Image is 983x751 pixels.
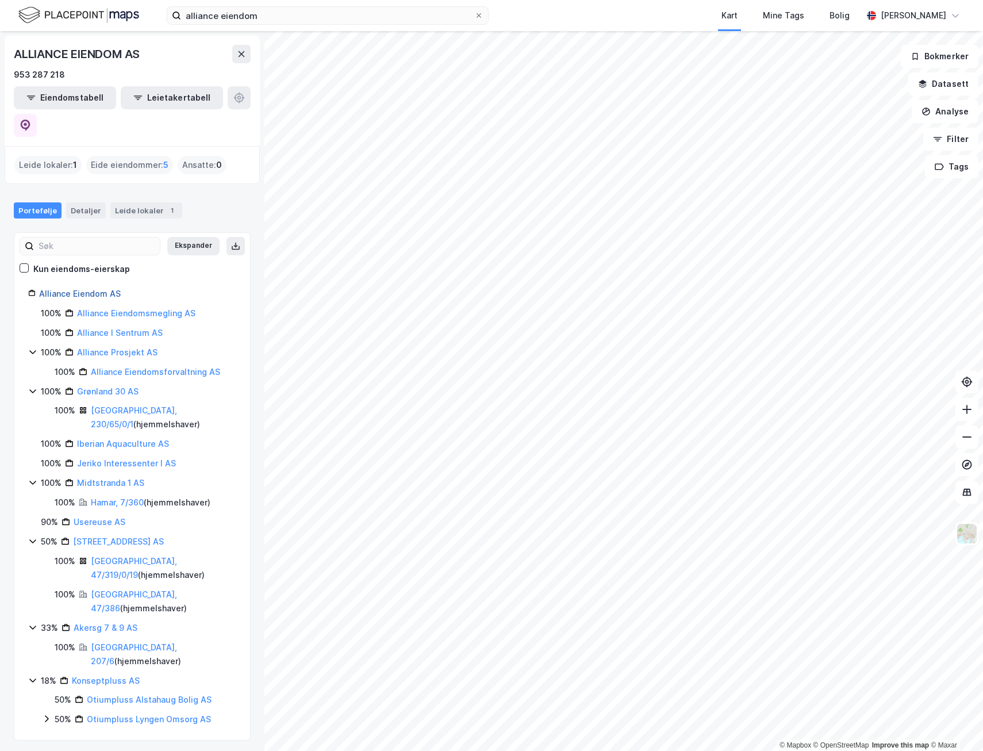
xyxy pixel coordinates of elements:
[66,202,106,219] div: Detaljer
[901,45,978,68] button: Bokmerker
[55,554,75,568] div: 100%
[73,537,164,546] a: [STREET_ADDRESS] AS
[14,202,62,219] div: Portefølje
[77,386,139,396] a: Grønland 30 AS
[18,5,139,25] img: logo.f888ab2527a4732fd821a326f86c7f29.svg
[41,476,62,490] div: 100%
[74,517,125,527] a: Usereuse AS
[55,588,75,601] div: 100%
[41,306,62,320] div: 100%
[121,86,223,109] button: Leietakertabell
[14,68,65,82] div: 953 287 218
[86,156,173,174] div: Eide eiendommer :
[721,9,738,22] div: Kart
[956,523,978,545] img: Z
[87,695,212,704] a: Otiumpluss Alstahaug Bolig AS
[181,7,474,24] input: Søk på adresse, matrikkel, gårdeiere, leietakere eller personer
[91,641,236,668] div: ( hjemmelshaver )
[908,72,978,95] button: Datasett
[74,623,137,633] a: Akersg 7 & 9 AS
[91,642,177,666] a: [GEOGRAPHIC_DATA], 207/6
[91,589,177,613] a: [GEOGRAPHIC_DATA], 47/386
[830,9,850,22] div: Bolig
[73,158,77,172] span: 1
[41,385,62,399] div: 100%
[178,156,226,174] div: Ansatte :
[77,439,169,449] a: Iberian Aquaculture AS
[55,365,75,379] div: 100%
[39,289,121,298] a: Alliance Eiendom AS
[77,328,163,338] a: Alliance I Sentrum AS
[34,237,160,255] input: Søk
[91,554,236,582] div: ( hjemmelshaver )
[881,9,946,22] div: [PERSON_NAME]
[77,458,176,468] a: Jeriko Interessenter I AS
[923,128,978,151] button: Filter
[77,478,144,488] a: Midtstranda 1 AS
[91,497,144,507] a: Hamar, 7/360
[55,712,71,726] div: 50%
[77,347,158,357] a: Alliance Prosjekt AS
[55,404,75,417] div: 100%
[41,326,62,340] div: 100%
[33,262,130,276] div: Kun eiendoms-eierskap
[872,741,929,749] a: Improve this map
[41,515,58,529] div: 90%
[91,367,220,377] a: Alliance Eiendomsforvaltning AS
[55,693,71,707] div: 50%
[167,237,220,255] button: Ekspander
[813,741,869,749] a: OpenStreetMap
[41,437,62,451] div: 100%
[55,641,75,654] div: 100%
[77,308,195,318] a: Alliance Eiendomsmegling AS
[87,714,211,724] a: Otiumpluss Lyngen Omsorg AS
[41,457,62,470] div: 100%
[91,404,236,431] div: ( hjemmelshaver )
[41,621,58,635] div: 33%
[91,496,210,509] div: ( hjemmelshaver )
[55,496,75,509] div: 100%
[166,205,178,216] div: 1
[763,9,804,22] div: Mine Tags
[91,556,177,580] a: [GEOGRAPHIC_DATA], 47/319/0/19
[14,156,82,174] div: Leide lokaler :
[72,676,140,685] a: Konseptpluss AS
[926,696,983,751] div: Kontrollprogram for chat
[14,45,142,63] div: ALLIANCE EIENDOM AS
[216,158,222,172] span: 0
[41,674,56,688] div: 18%
[41,535,57,549] div: 50%
[110,202,182,219] div: Leide lokaler
[41,346,62,359] div: 100%
[926,696,983,751] iframe: Chat Widget
[780,741,811,749] a: Mapbox
[91,405,177,429] a: [GEOGRAPHIC_DATA], 230/65/0/1
[925,155,978,178] button: Tags
[163,158,168,172] span: 5
[91,588,236,615] div: ( hjemmelshaver )
[912,100,978,123] button: Analyse
[14,86,116,109] button: Eiendomstabell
